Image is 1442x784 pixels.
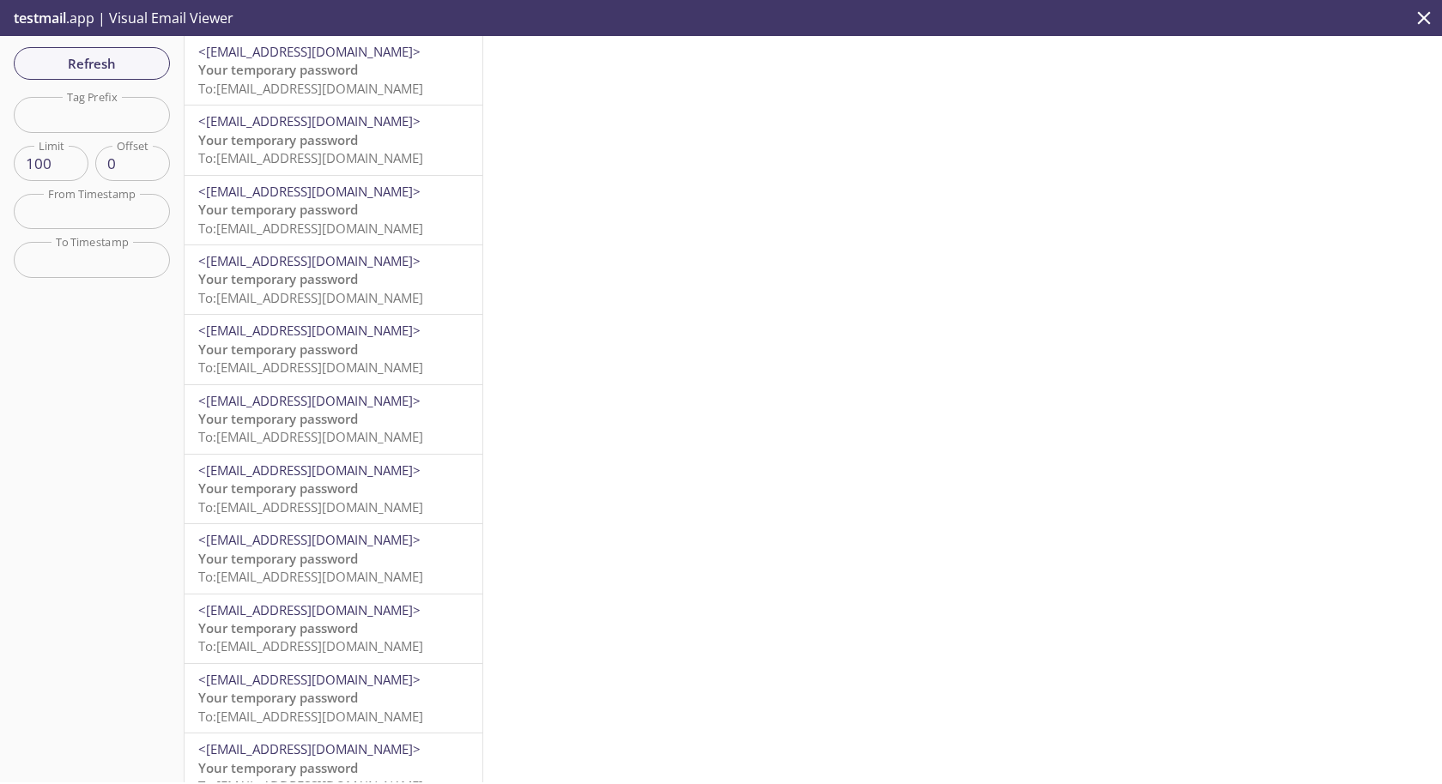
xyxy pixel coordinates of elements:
[14,9,66,27] span: testmail
[185,455,482,523] div: <[EMAIL_ADDRESS][DOMAIN_NAME]>Your temporary passwordTo:[EMAIL_ADDRESS][DOMAIN_NAME]
[198,619,358,636] span: Your temporary password
[198,149,423,166] span: To: [EMAIL_ADDRESS][DOMAIN_NAME]
[185,176,482,244] div: <[EMAIL_ADDRESS][DOMAIN_NAME]>Your temporary passwordTo:[EMAIL_ADDRESS][DOMAIN_NAME]
[198,322,421,339] span: <[EMAIL_ADDRESS][DOMAIN_NAME]>
[198,759,358,776] span: Your temporary password
[185,315,482,383] div: <[EMAIL_ADDRESS][DOMAIN_NAME]>Your temporary passwordTo:[EMAIL_ADDRESS][DOMAIN_NAME]
[14,47,170,80] button: Refresh
[198,689,358,706] span: Your temporary password
[198,289,423,306] span: To: [EMAIL_ADDRESS][DOMAIN_NAME]
[198,498,423,516] span: To: [EMAIL_ADDRESS][DOMAIN_NAME]
[27,52,156,75] span: Refresh
[198,80,423,97] span: To: [EMAIL_ADDRESS][DOMAIN_NAME]
[185,36,482,105] div: <[EMAIL_ADDRESS][DOMAIN_NAME]>Your temporary passwordTo:[EMAIL_ADDRESS][DOMAIN_NAME]
[185,385,482,454] div: <[EMAIL_ADDRESS][DOMAIN_NAME]>Your temporary passwordTo:[EMAIL_ADDRESS][DOMAIN_NAME]
[198,252,421,269] span: <[EMAIL_ADDRESS][DOMAIN_NAME]>
[198,112,421,130] span: <[EMAIL_ADDRESS][DOMAIN_NAME]>
[185,245,482,314] div: <[EMAIL_ADDRESS][DOMAIN_NAME]>Your temporary passwordTo:[EMAIL_ADDRESS][DOMAIN_NAME]
[198,601,421,618] span: <[EMAIL_ADDRESS][DOMAIN_NAME]>
[198,428,423,445] span: To: [EMAIL_ADDRESS][DOMAIN_NAME]
[198,708,423,725] span: To: [EMAIL_ADDRESS][DOMAIN_NAME]
[198,550,358,567] span: Your temporary password
[198,43,421,60] span: <[EMAIL_ADDRESS][DOMAIN_NAME]>
[198,61,358,78] span: Your temporary password
[198,183,421,200] span: <[EMAIL_ADDRESS][DOMAIN_NAME]>
[198,461,421,479] span: <[EMAIL_ADDRESS][DOMAIN_NAME]>
[198,671,421,688] span: <[EMAIL_ADDRESS][DOMAIN_NAME]>
[198,392,421,409] span: <[EMAIL_ADDRESS][DOMAIN_NAME]>
[198,410,358,427] span: Your temporary password
[185,664,482,733] div: <[EMAIL_ADDRESS][DOMAIN_NAME]>Your temporary passwordTo:[EMAIL_ADDRESS][DOMAIN_NAME]
[198,531,421,548] span: <[EMAIL_ADDRESS][DOMAIN_NAME]>
[198,220,423,237] span: To: [EMAIL_ADDRESS][DOMAIN_NAME]
[198,341,358,358] span: Your temporary password
[198,740,421,757] span: <[EMAIL_ADDRESS][DOMAIN_NAME]>
[198,131,358,148] span: Your temporary password
[185,106,482,174] div: <[EMAIL_ADDRESS][DOMAIN_NAME]>Your temporary passwordTo:[EMAIL_ADDRESS][DOMAIN_NAME]
[198,568,423,585] span: To: [EMAIL_ADDRESS][DOMAIN_NAME]
[198,270,358,287] span: Your temporary password
[198,359,423,376] span: To: [EMAIL_ADDRESS][DOMAIN_NAME]
[185,594,482,663] div: <[EMAIL_ADDRESS][DOMAIN_NAME]>Your temporary passwordTo:[EMAIL_ADDRESS][DOMAIN_NAME]
[198,201,358,218] span: Your temporary password
[198,637,423,654] span: To: [EMAIL_ADDRESS][DOMAIN_NAME]
[185,524,482,593] div: <[EMAIL_ADDRESS][DOMAIN_NAME]>Your temporary passwordTo:[EMAIL_ADDRESS][DOMAIN_NAME]
[198,479,358,497] span: Your temporary password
